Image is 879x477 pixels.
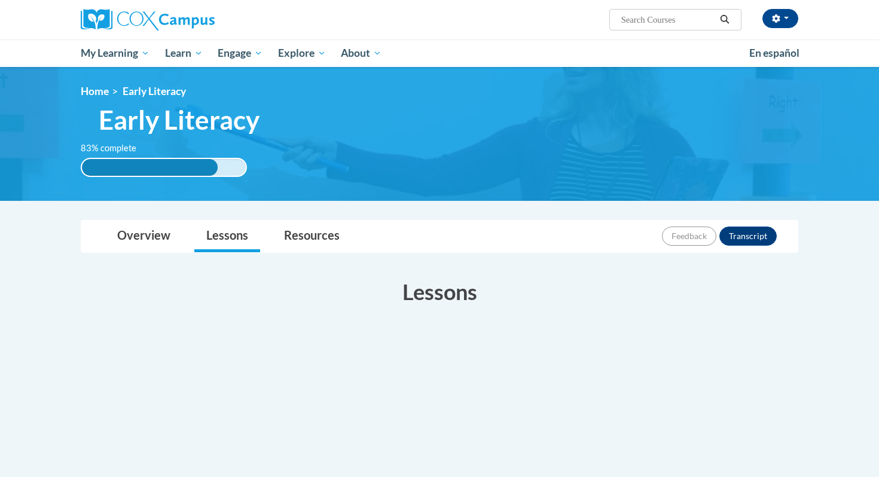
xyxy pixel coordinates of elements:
[73,39,157,67] a: My Learning
[157,39,210,67] a: Learn
[741,41,807,66] a: En español
[341,46,381,60] span: About
[278,46,326,60] span: Explore
[194,221,260,252] a: Lessons
[105,221,182,252] a: Overview
[81,9,308,30] a: Cox Campus
[81,9,215,30] img: Cox Campus
[210,39,270,67] a: Engage
[81,277,798,307] h3: Lessons
[620,13,716,27] input: Search Courses
[272,221,352,252] a: Resources
[270,39,334,67] a: Explore
[165,46,203,60] span: Learn
[749,47,799,59] span: En español
[762,9,798,28] button: Account Settings
[662,227,716,246] button: Feedback
[716,13,734,27] button: Search
[123,85,186,97] span: Early Literacy
[81,46,149,60] span: My Learning
[81,85,109,97] a: Home
[82,159,218,176] div: 83% complete
[218,46,263,60] span: Engage
[719,227,777,246] button: Transcript
[334,39,390,67] a: About
[81,142,149,155] label: 83% complete
[99,104,260,136] span: Early Literacy
[63,39,816,67] div: Main menu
